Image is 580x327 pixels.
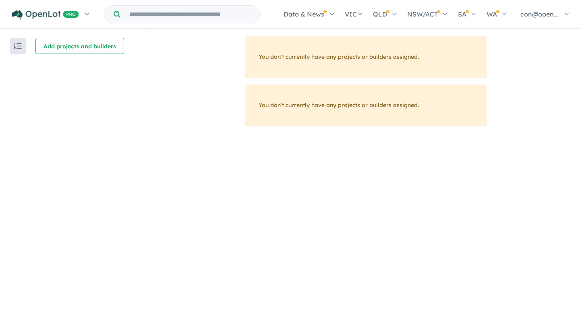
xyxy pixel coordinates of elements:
input: Try estate name, suburb, builder or developer [122,6,259,23]
span: con@open... [520,10,559,18]
div: You don't currently have any projects or builders assigned. [245,85,487,126]
div: You don't currently have any projects or builders assigned. [245,36,487,78]
img: Openlot PRO Logo White [12,10,79,20]
img: sort.svg [14,43,22,49]
button: Add projects and builders [35,38,124,54]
